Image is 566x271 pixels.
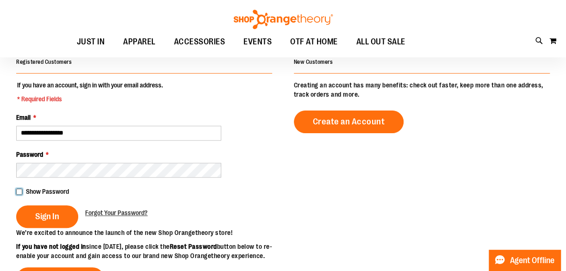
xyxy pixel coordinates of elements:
[16,205,78,228] button: Sign In
[26,188,69,195] span: Show Password
[489,250,560,271] button: Agent Offline
[16,80,164,104] legend: If you have an account, sign in with your email address.
[16,228,283,237] p: We’re excited to announce the launch of the new Shop Orangetheory store!
[85,208,148,217] a: Forgot Your Password?
[85,209,148,216] span: Forgot Your Password?
[170,243,217,250] strong: Reset Password
[174,31,225,52] span: ACCESSORIES
[16,151,43,158] span: Password
[16,243,86,250] strong: If you have not logged in
[17,94,163,104] span: * Required Fields
[294,80,550,99] p: Creating an account has many benefits: check out faster, keep more than one address, track orders...
[294,59,333,65] strong: New Customers
[16,59,72,65] strong: Registered Customers
[232,10,334,29] img: Shop Orangetheory
[313,117,385,127] span: Create an Account
[510,256,554,265] span: Agent Offline
[77,31,105,52] span: JUST IN
[16,242,283,260] p: since [DATE], please click the button below to re-enable your account and gain access to our bran...
[35,211,59,222] span: Sign In
[123,31,155,52] span: APPAREL
[243,31,272,52] span: EVENTS
[294,111,404,133] a: Create an Account
[356,31,405,52] span: ALL OUT SALE
[290,31,338,52] span: OTF AT HOME
[16,114,31,121] span: Email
